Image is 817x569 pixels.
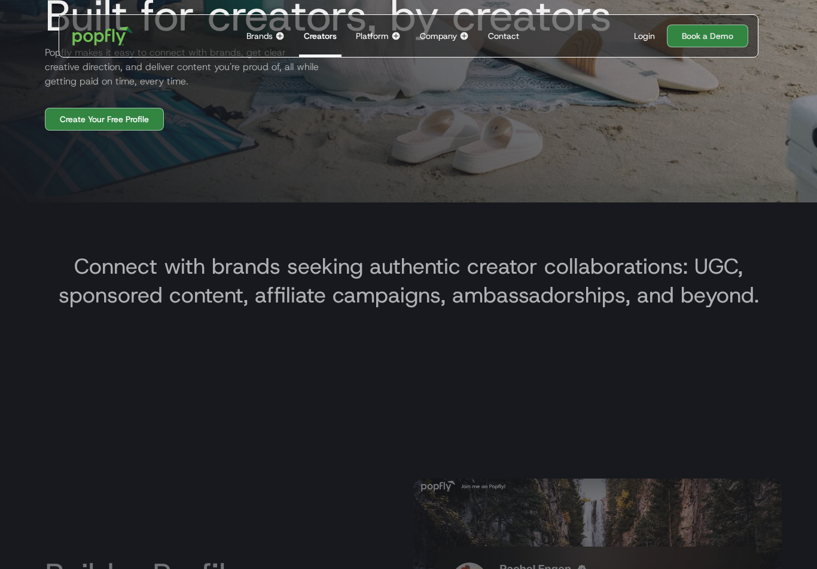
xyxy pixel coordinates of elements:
[304,30,337,42] div: Creators
[246,30,273,42] div: Brands
[629,30,660,42] a: Login
[634,30,655,42] div: Login
[45,108,164,131] a: Create Your Free Profile
[483,15,524,57] a: Contact
[45,252,772,309] h3: Connect with brands seeking authentic creator collaborations: UGC, sponsored content, affiliate c...
[299,15,342,57] a: Creators
[64,18,141,54] a: home
[488,30,519,42] div: Contact
[35,46,322,89] h2: Popfly makes it easy to connect with brands, get clear creative direction, and deliver content yo...
[667,25,748,47] a: Book a Demo
[356,30,389,42] div: Platform
[420,30,457,42] div: Company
